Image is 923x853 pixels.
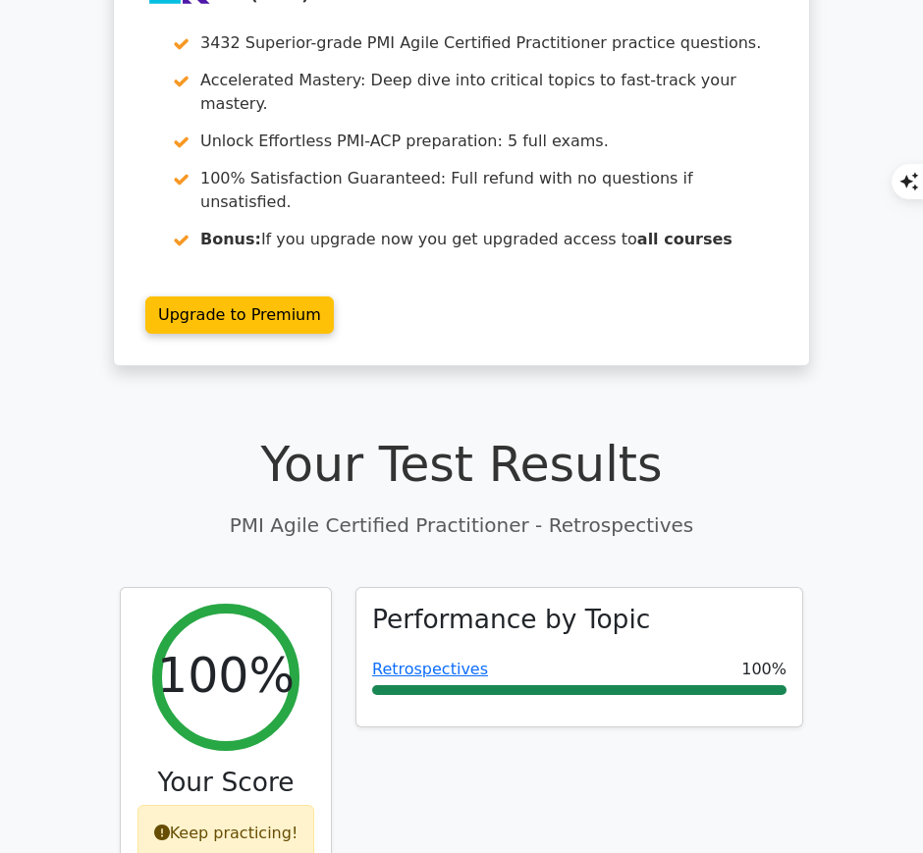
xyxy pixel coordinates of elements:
[157,648,295,706] h2: 100%
[120,437,803,495] h1: Your Test Results
[120,510,803,540] p: PMI Agile Certified Practitioner - Retrospectives
[372,604,650,635] h3: Performance by Topic
[145,296,334,334] a: Upgrade to Premium
[372,660,488,678] a: Retrospectives
[136,767,315,798] h3: Your Score
[741,658,787,681] span: 100%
